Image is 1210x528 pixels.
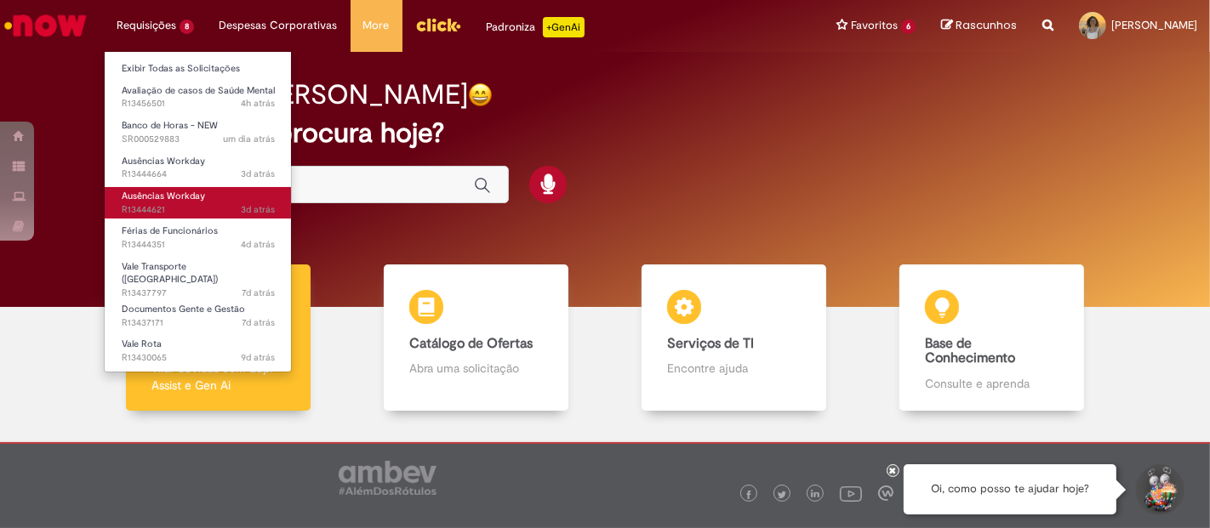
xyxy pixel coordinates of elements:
span: 3d atrás [241,167,275,180]
span: Banco de Horas - NEW [122,119,218,132]
img: logo_footer_linkedin.png [811,490,819,500]
span: 7d atrás [242,316,275,329]
div: Oi, como posso te ajudar hoje? [904,464,1116,514]
span: More [363,17,390,34]
span: SR000529883 [122,133,275,146]
span: R13444621 [122,203,275,217]
img: click_logo_yellow_360x200.png [415,12,461,37]
span: 7d atrás [242,287,275,299]
img: logo_footer_twitter.png [778,491,786,499]
a: Aberto R13444351 : Férias de Funcionários [105,222,292,253]
a: Aberto R13444621 : Ausências Workday [105,187,292,219]
time: 21/08/2025 17:29:35 [242,287,275,299]
a: Aberto SR000529883 : Banco de Horas - NEW [105,116,292,148]
span: R13444664 [122,167,275,181]
a: Exibir Todas as Solicitações [105,60,292,78]
span: Ausências Workday [122,155,205,167]
time: 27/08/2025 10:45:30 [223,133,275,145]
span: Despesas Corporativas [220,17,338,34]
b: Catálogo de Ofertas [409,335,533,352]
time: 19/08/2025 17:21:14 [241,351,275,364]
p: +GenAi [543,17,585,37]
span: R13437171 [122,316,275,330]
a: Aberto R13444664 : Ausências Workday [105,152,292,184]
span: 9d atrás [241,351,275,364]
p: Encontre ajuda [667,360,801,377]
img: happy-face.png [468,82,493,107]
img: ServiceNow [2,9,89,43]
time: 21/08/2025 15:53:38 [242,316,275,329]
a: Rascunhos [941,18,1017,34]
span: Ausências Workday [122,190,205,202]
time: 25/08/2025 13:48:54 [241,238,275,251]
span: 8 [180,20,194,34]
time: 25/08/2025 14:32:52 [241,203,275,216]
span: Rascunhos [956,17,1017,33]
span: Documentos Gente e Gestão [122,303,245,315]
div: Padroniza [487,17,585,37]
p: Abra uma solicitação [409,360,543,377]
span: Férias de Funcionários [122,224,218,237]
span: [PERSON_NAME] [1111,18,1197,32]
img: logo_footer_youtube.png [840,482,862,504]
a: Base de Conhecimento Consulte e aprenda [863,264,1121,412]
a: Serviços de TI Encontre ajuda [605,264,863,412]
span: Requisições [117,17,176,34]
p: Tirar dúvidas com Lupi Assist e Gen Ai [151,360,285,394]
ul: Requisições [104,51,292,372]
b: Serviços de TI [667,335,754,352]
span: R13437797 [122,287,275,300]
span: um dia atrás [223,133,275,145]
span: Vale Rota [122,338,162,350]
a: Aberto R13437797 : Vale Transporte (VT) [105,258,292,294]
a: Aberto R13456501 : Avaliação de casos de Saúde Mental [105,82,292,113]
span: Avaliação de casos de Saúde Mental [122,84,275,97]
span: Vale Transporte ([GEOGRAPHIC_DATA]) [122,260,218,287]
h2: Boa tarde, [PERSON_NAME] [123,80,468,110]
time: 25/08/2025 14:38:33 [241,167,275,180]
span: 4h atrás [241,97,275,110]
span: R13456501 [122,97,275,111]
p: Consulte e aprenda [925,375,1059,392]
span: R13430065 [122,351,275,365]
span: 3d atrás [241,203,275,216]
span: R13444351 [122,238,275,252]
time: 28/08/2025 10:07:11 [241,97,275,110]
a: Aberto R13430065 : Vale Rota [105,335,292,366]
h2: O que você procura hoje? [123,118,1087,148]
b: Base de Conhecimento [925,335,1015,367]
a: Tirar dúvidas Tirar dúvidas com Lupi Assist e Gen Ai [89,264,347,412]
span: Favoritos [851,17,898,34]
img: logo_footer_ambev_rotulo_gray.png [339,461,437,495]
img: logo_footer_workplace.png [878,485,893,501]
a: Catálogo de Ofertas Abra uma solicitação [347,264,605,412]
span: 4d atrás [241,238,275,251]
span: 6 [901,20,916,34]
img: logo_footer_facebook.png [745,491,753,499]
button: Iniciar Conversa de Suporte [1133,464,1184,515]
a: Aberto R13437171 : Documentos Gente e Gestão [105,300,292,332]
